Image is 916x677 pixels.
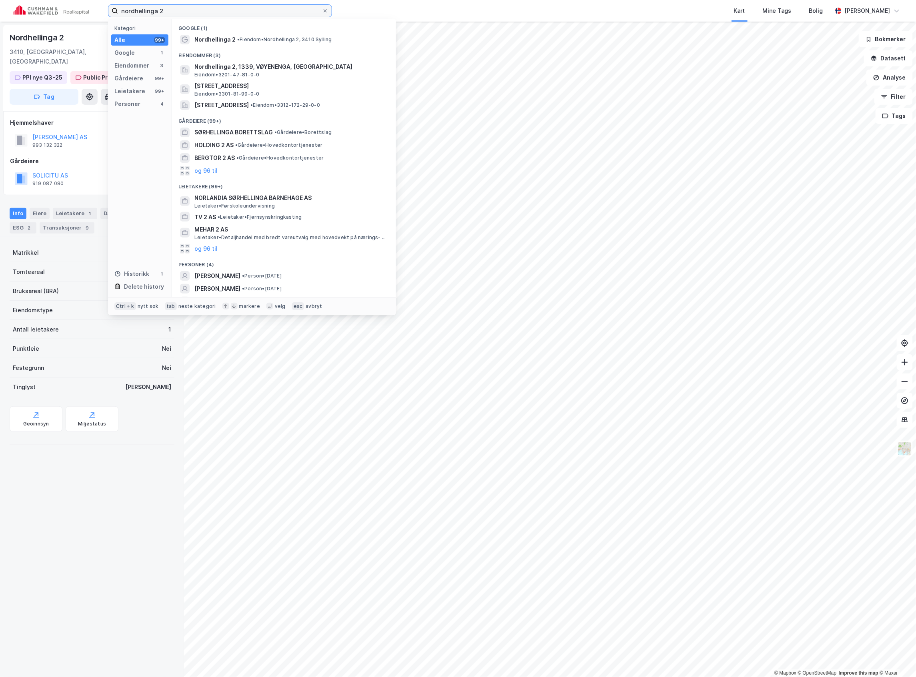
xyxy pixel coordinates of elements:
div: Tinglyst [13,382,36,392]
div: 1 [159,50,165,56]
div: PPI nye Q3-25 [22,73,62,82]
div: Antall leietakere [13,325,59,334]
span: HOLDING 2 AS [194,140,234,150]
span: Eiendom • Nordhellinga 2, 3410 Sylling [237,36,332,43]
div: 1 [86,210,94,218]
div: Miljøstatus [78,421,106,427]
button: Tag [10,89,78,105]
span: • [236,155,239,161]
div: Kontrollprogram for chat [876,639,916,677]
div: 3410, [GEOGRAPHIC_DATA], [GEOGRAPHIC_DATA] [10,47,142,66]
span: • [242,286,244,292]
div: Transaksjoner [40,222,94,234]
button: Filter [874,89,913,105]
div: 99+ [154,75,165,82]
button: Datasett [864,50,913,66]
div: 1 [159,271,165,277]
div: Kategori [114,25,168,31]
input: Søk på adresse, matrikkel, gårdeiere, leietakere eller personer [118,5,322,17]
span: [PERSON_NAME] [194,271,240,281]
div: Eiendommer (3) [172,46,396,60]
span: [STREET_ADDRESS] [194,81,386,91]
div: Matrikkel [13,248,39,258]
span: Leietaker • Detaljhandel med bredt vareutvalg med hovedvekt på nærings- og nytelsesmidler [194,234,388,241]
div: Public Property Invest [83,73,145,82]
span: SØRHELLINGA BORETTSLAG [194,128,273,137]
div: 99+ [154,37,165,43]
span: • [274,129,277,135]
div: Tomteareal [13,267,45,277]
div: Personer (4) [172,255,396,270]
span: Nordhellinga 2 [194,35,236,44]
span: Eiendom • 3201-47-81-0-0 [194,72,259,78]
div: Festegrunn [13,363,44,373]
div: 919 087 080 [32,180,64,187]
div: Mine Tags [763,6,792,16]
div: Eiere [30,208,50,219]
span: TV 2 AS [194,212,216,222]
div: Eiendomstype [13,306,53,315]
div: [PERSON_NAME] [845,6,890,16]
span: NORLANDIA SØRHELLINGA BARNEHAGE AS [194,193,386,203]
div: Info [10,208,26,219]
span: Eiendom • 3301-81-99-0-0 [194,91,259,97]
div: Google (1) [172,19,396,33]
div: velg [275,303,286,310]
span: MEHAR 2 AS [194,225,386,234]
span: [STREET_ADDRESS] [194,100,249,110]
span: • [235,142,238,148]
span: Person • [DATE] [242,273,282,279]
span: Person • [DATE] [242,286,282,292]
span: Gårdeiere • Hovedkontortjenester [235,142,322,148]
span: • [242,273,244,279]
span: Eiendom • 3312-172-29-0-0 [250,102,320,108]
img: cushman-wakefield-realkapital-logo.202ea83816669bd177139c58696a8fa1.svg [13,5,89,16]
span: Leietaker • Fjernsynskringkasting [218,214,302,220]
div: Delete history [124,282,164,292]
div: Leietakere [53,208,97,219]
div: Eiendommer [114,61,149,70]
span: • [218,214,220,220]
div: Hjemmelshaver [10,118,174,128]
span: Leietaker • Førskoleundervisning [194,203,275,209]
div: 1 [168,325,171,334]
div: 993 132 322 [32,142,62,148]
button: Tags [876,108,913,124]
div: Gårdeiere (99+) [172,112,396,126]
a: Mapbox [774,670,796,676]
div: Google [114,48,135,58]
span: • [237,36,240,42]
span: [PERSON_NAME] [194,284,240,294]
div: neste kategori [178,303,216,310]
div: ESG [10,222,36,234]
div: Kart [734,6,745,16]
div: tab [165,302,177,310]
span: • [250,102,253,108]
div: Historikk [114,269,149,279]
div: Gårdeiere [114,74,143,83]
span: Nordhellinga 2, 1339, VØYENENGA, [GEOGRAPHIC_DATA] [194,62,386,72]
span: Gårdeiere • Borettslag [274,129,332,136]
span: Gårdeiere • Hovedkontortjenester [236,155,324,161]
div: avbryt [306,303,322,310]
button: og 96 til [194,244,218,254]
div: 9 [83,224,91,232]
div: nytt søk [138,303,159,310]
div: Personer [114,99,140,109]
div: markere [239,303,260,310]
div: Gårdeiere [10,156,174,166]
div: Ctrl + k [114,302,136,310]
div: Nei [162,363,171,373]
div: Bruksareal (BRA) [13,286,59,296]
div: Datasett [100,208,130,219]
button: Bokmerker [859,31,913,47]
div: 99+ [154,88,165,94]
a: Improve this map [839,670,878,676]
a: OpenStreetMap [798,670,837,676]
div: Geoinnsyn [23,421,49,427]
button: og 96 til [194,166,218,176]
div: esc [292,302,304,310]
div: Punktleie [13,344,39,353]
div: Bolig [809,6,823,16]
div: 4 [159,101,165,107]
